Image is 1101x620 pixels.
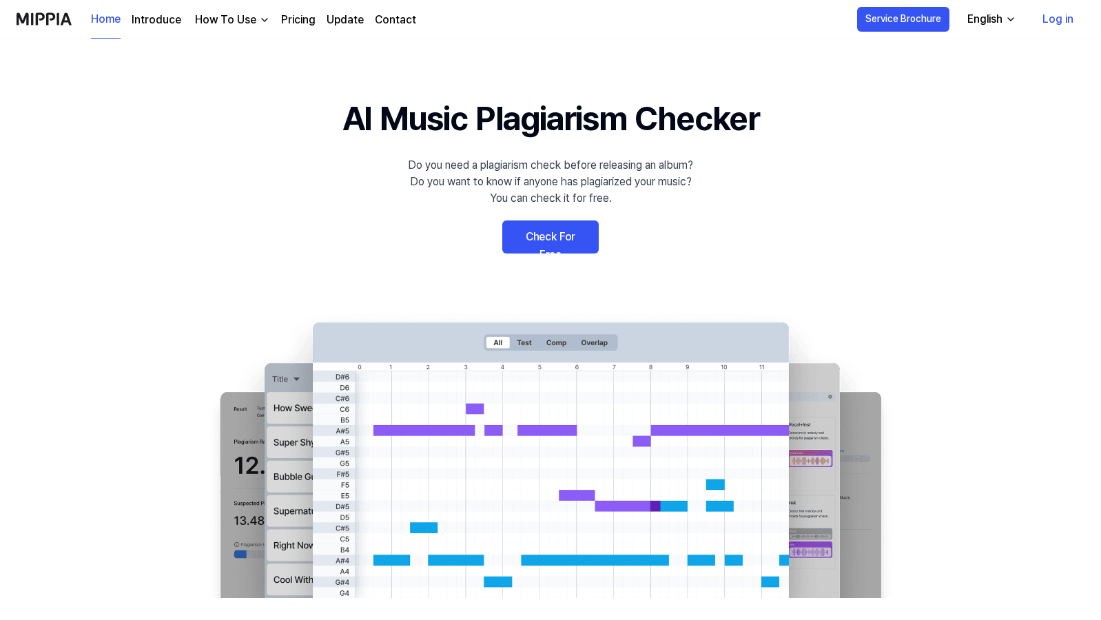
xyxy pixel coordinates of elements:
a: Introduce [132,12,181,28]
button: Service Brochure [857,7,949,32]
a: Check For Free [502,220,599,254]
img: main Image [192,309,909,598]
div: Do you need a plagiarism check before releasing an album? Do you want to know if anyone has plagi... [408,157,693,207]
img: down [259,14,270,25]
a: Home [91,1,121,39]
a: Pricing [281,12,316,28]
div: How To Use [192,12,259,28]
button: How To Use [192,12,270,28]
div: English [965,11,1005,28]
a: Update [327,12,364,28]
a: Contact [375,12,416,28]
h1: AI Music Plagiarism Checker [342,94,759,143]
button: English [956,6,1025,33]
